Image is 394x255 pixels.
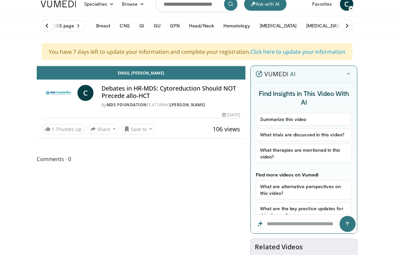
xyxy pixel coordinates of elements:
[77,85,93,101] a: C
[37,155,245,163] span: Comments 0
[166,19,184,32] button: GYN
[219,19,254,32] button: Hematology
[150,19,165,32] button: GU
[37,66,245,80] a: Email [PERSON_NAME]
[87,124,119,134] button: Share
[116,19,134,32] button: CNS
[92,19,114,32] button: Breast
[250,48,345,55] a: Click here to update your information
[41,1,76,7] img: VuMedi Logo
[121,124,155,134] button: Save to
[256,19,301,32] button: [MEDICAL_DATA]
[102,85,240,99] h4: Debates in HR-MDS: Cytoreduction Should NOT Precede allo-HCT
[256,71,295,77] img: vumedi-ai-logo.v2.svg
[170,102,205,108] a: [PERSON_NAME]
[256,144,352,163] button: What therapies are mentioned in this video?
[135,19,148,32] button: GI
[42,85,75,101] img: MDS Foundation
[37,20,85,31] a: Visit MDS page
[256,89,352,106] h4: Find Insights in This Video With AI
[256,113,352,126] button: Summarize this video
[256,202,352,222] button: What are the key practice updates for this disease?
[256,172,352,177] p: Find more videos on Vumedi
[42,43,352,60] div: You have 7 days left to update your information and complete your registration.
[256,128,352,141] button: What trials are discussed in this video?
[102,102,240,108] div: By FEATURING
[107,102,147,108] a: MDS Foundation
[256,180,352,200] button: What are alternative perspectives on this video?
[222,112,240,118] div: [DATE]
[302,19,347,32] button: [MEDICAL_DATA]
[251,215,357,233] input: Question for the AI
[52,126,54,132] span: 1
[185,19,218,32] button: Head/Neck
[255,243,303,251] h4: Related Videos
[213,125,240,133] span: 106 views
[42,124,85,134] a: 1 Thumbs Up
